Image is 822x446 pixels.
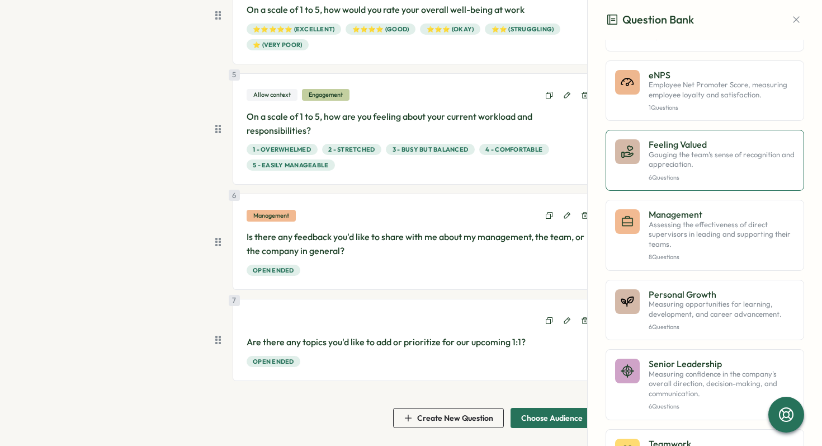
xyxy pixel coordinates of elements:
[649,253,795,261] p: 8 Questions
[649,80,795,100] p: Employee Net Promoter Score, measuring employee loyalty and satisfaction.
[229,295,240,306] div: 7
[606,60,804,121] button: eNPSEmployee Net Promoter Score, measuring employee loyalty and satisfaction.1Questions
[649,209,795,219] p: Management
[253,40,302,50] span: ⭐ (Very Poor)
[649,299,795,319] p: Measuring opportunities for learning, development, and career advancement.
[253,265,294,275] span: Open ended
[328,144,375,154] span: 2 - Stretched
[253,356,294,367] span: Open ended
[247,210,296,222] div: Management
[649,139,795,149] p: Feeling Valued
[606,349,804,420] button: Senior LeadershipMeasuring confidence in the company's overall direction, decision-making, and co...
[511,408,607,428] button: Choose Audience
[606,130,804,191] button: Feeling ValuedGauging the team's sense of recognition and appreciation.6Questions
[649,104,795,111] p: 1 Questions
[247,230,593,258] p: Is there any feedback you'd like to share with me about my management, the team, or the company i...
[492,24,554,34] span: ⭐⭐ (Struggling)
[606,200,804,270] button: ManagementAssessing the effectiveness of direct supervisors in leading and supporting their teams...
[649,174,795,181] p: 6 Questions
[649,369,795,399] p: Measuring confidence in the company's overall direction, decision-making, and communication.
[302,89,349,101] div: Engagement
[253,24,334,34] span: ⭐⭐⭐⭐⭐ (Excellent)
[247,110,593,138] p: On a scale of 1 to 5, how are you feeling about your current workload and responsibilities?
[649,359,795,369] p: Senior Leadership
[352,24,409,34] span: ⭐⭐⭐⭐ (Good)
[649,403,795,410] p: 6 Questions
[649,289,795,299] p: Personal Growth
[247,3,593,17] p: On a scale of 1 to 5, how would you rate your overall well-being at work
[253,144,311,154] span: 1 - Overwhelmed
[606,280,804,341] button: Personal GrowthMeasuring opportunities for learning, development, and career advancement.6Questions
[485,144,542,154] span: 4 - Comfortable
[253,160,328,170] span: 5 - Easily Manageable
[649,220,795,250] p: Assessing the effectiveness of direct supervisors in leading and supporting their teams.
[393,408,504,428] button: Create New Question
[247,335,593,349] p: Are there any topics you'd like to add or prioritize for our upcoming 1:1?
[649,150,795,170] p: Gauging the team's sense of recognition and appreciation.
[427,24,474,34] span: ⭐⭐⭐ (Okay)
[393,144,468,154] span: 3 - Busy but Balanced
[649,323,795,331] p: 6 Questions
[229,69,240,81] div: 5
[247,89,297,101] div: Allow context
[649,70,795,80] p: eNPS
[417,414,493,422] span: Create New Question
[229,190,240,201] div: 6
[606,11,694,29] h3: Question Bank
[521,414,583,422] span: Choose Audience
